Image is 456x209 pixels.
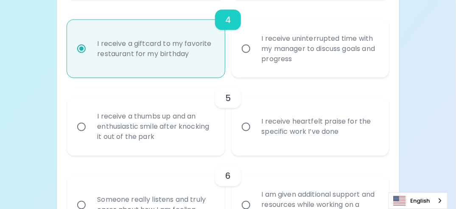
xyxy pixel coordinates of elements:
div: I receive a thumbs up and an enthusiastic smile after knocking it out of the park [90,102,220,153]
h6: 6 [225,169,231,183]
div: Language [389,192,448,209]
div: I receive a giftcard to my favorite restaurant for my birthday [90,28,220,69]
a: English [389,193,447,209]
div: I receive heartfelt praise for the specific work I’ve done [255,107,384,147]
h6: 4 [225,13,231,27]
aside: Language selected: English [389,192,448,209]
div: choice-group-check [67,78,389,156]
div: I receive uninterrupted time with my manager to discuss goals and progress [255,23,384,74]
h6: 5 [225,91,231,105]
